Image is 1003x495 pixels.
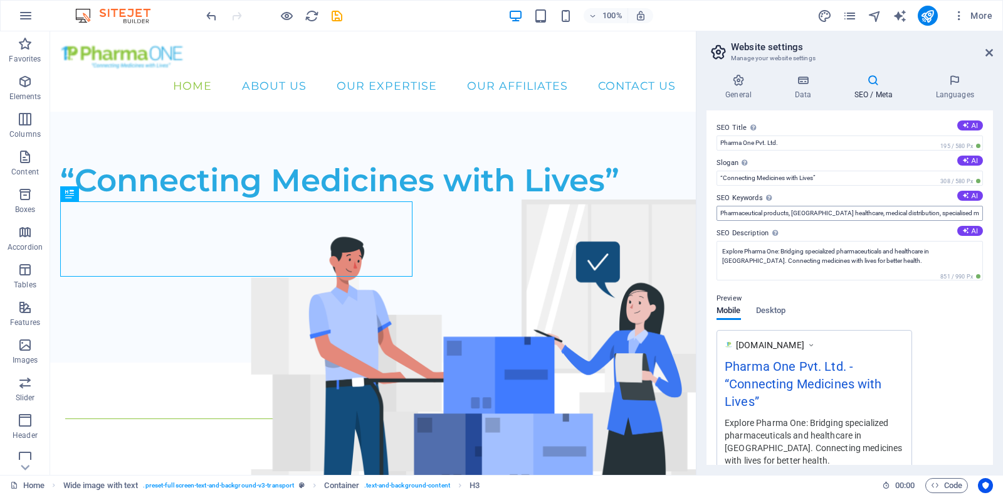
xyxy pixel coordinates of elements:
button: text_generator [893,8,908,23]
span: Click to select. Double-click to edit [324,478,359,493]
button: Code [925,478,968,493]
p: Elements [9,92,41,102]
span: More [953,9,992,22]
span: . preset-fullscreen-text-and-background-v3-transport [143,478,294,493]
i: Reload page [305,9,319,23]
img: Editor Logo [72,8,166,23]
button: reload [304,8,319,23]
label: SEO Keywords [717,191,983,206]
nav: breadcrumb [63,478,480,493]
p: Slider [16,393,35,403]
h2: Website settings [731,41,993,53]
p: Content [11,167,39,177]
div: Preview [717,306,785,330]
button: undo [204,8,219,23]
input: Slogan... [717,171,983,186]
button: pages [843,8,858,23]
span: Code [931,478,962,493]
span: 195 / 580 Px [938,142,983,151]
span: . text-and-background-content [364,478,450,493]
div: Explore Pharma One: Bridging specialized pharmaceuticals and healthcare in [GEOGRAPHIC_DATA]. Con... [725,416,904,467]
label: SEO Description [717,226,983,241]
p: Features [10,317,40,327]
button: More [948,6,997,26]
p: Tables [14,280,36,290]
span: [DOMAIN_NAME] [736,339,804,351]
h6: 100% [602,8,622,23]
span: 851 / 990 Px [938,272,983,281]
span: Mobile [717,303,741,321]
button: Click here to leave preview mode and continue editing [279,8,294,23]
span: Click to select. Double-click to edit [63,478,139,493]
h3: Manage your website settings [731,53,968,64]
i: Undo: Edit title (Ctrl+Z) [204,9,219,23]
i: This element is a customizable preset [299,482,305,489]
p: Boxes [15,205,36,215]
h4: SEO / Meta [835,74,916,100]
i: Design (Ctrl+Alt+Y) [817,9,832,23]
h6: Session time [882,478,915,493]
p: Columns [9,129,41,139]
i: Save (Ctrl+S) [330,9,344,23]
span: 00 00 [895,478,915,493]
p: Accordion [8,242,43,252]
button: Slogan [957,156,983,166]
button: SEO Description [957,226,983,236]
span: Click to select. Double-click to edit [470,478,480,493]
button: 100% [584,8,628,23]
button: SEO Keywords [957,191,983,201]
p: Preview [717,291,742,306]
p: Header [13,430,38,440]
p: Images [13,355,38,365]
span: 308 / 580 Px [938,177,983,186]
button: design [817,8,832,23]
label: Slogan [717,156,983,171]
button: Usercentrics [978,478,993,493]
i: On resize automatically adjust zoom level to fit chosen device. [635,10,646,21]
button: SEO Title [957,120,983,130]
span: Desktop [756,303,786,321]
img: LogoPNG-07-ca-4oq-byxHQR2Uu-c-esQ-hoySbo_4v8jacti9eepjxg.png [725,341,733,349]
p: Favorites [9,54,41,64]
h4: Data [775,74,835,100]
div: Pharma One Pvt. Ltd. - “Connecting Medicines with Lives” [725,357,904,417]
h4: Languages [916,74,993,100]
span: : [904,481,906,490]
a: Click to cancel selection. Double-click to open Pages [10,478,45,493]
button: publish [918,6,938,26]
button: navigator [868,8,883,23]
label: SEO Title [717,120,983,136]
h4: General [706,74,775,100]
button: save [329,8,344,23]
